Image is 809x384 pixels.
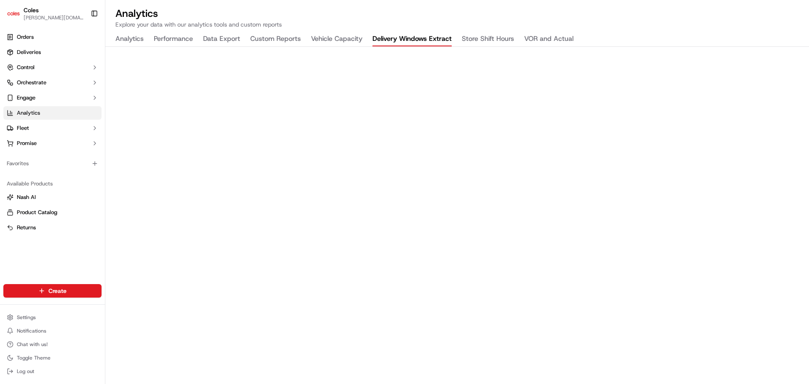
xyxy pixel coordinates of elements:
button: Data Export [203,32,240,46]
button: Create [3,284,102,298]
button: Promise [3,137,102,150]
a: Deliveries [3,46,102,59]
span: Product Catalog [17,209,57,216]
div: 💻 [71,123,78,130]
span: Deliveries [17,48,41,56]
span: Returns [17,224,36,231]
h2: Analytics [115,7,799,20]
button: VOR and Actual [524,32,573,46]
a: Powered byPylon [59,142,102,149]
span: Control [17,64,35,71]
button: Engage [3,91,102,105]
button: Settings [3,311,102,323]
div: 📗 [8,123,15,130]
a: Orders [3,30,102,44]
a: Product Catalog [7,209,98,216]
button: Product Catalog [3,206,102,219]
button: Chat with us! [3,338,102,350]
span: Chat with us! [17,341,48,348]
span: Fleet [17,124,29,132]
button: Fleet [3,121,102,135]
span: Toggle Theme [17,354,51,361]
span: Settings [17,314,36,321]
a: Returns [7,224,98,231]
a: Nash AI [7,193,98,201]
span: Notifications [17,328,46,334]
iframe: Delivery Windows Extract [105,47,809,384]
span: Pylon [84,143,102,149]
span: Knowledge Base [17,122,64,131]
div: Available Products [3,177,102,191]
span: Engage [17,94,35,102]
button: Start new chat [143,83,153,93]
a: 📗Knowledge Base [5,119,68,134]
button: Analytics [115,32,144,46]
button: Log out [3,365,102,377]
button: [PERSON_NAME][DOMAIN_NAME][EMAIL_ADDRESS][PERSON_NAME][DOMAIN_NAME] [24,14,84,21]
span: Analytics [17,109,40,117]
button: Coles [24,6,39,14]
a: Analytics [3,106,102,120]
a: 💻API Documentation [68,119,139,134]
button: Performance [154,32,193,46]
button: Control [3,61,102,74]
img: Coles [7,7,20,20]
span: Orchestrate [17,79,46,86]
span: Nash AI [17,193,36,201]
span: API Documentation [80,122,135,131]
button: Custom Reports [250,32,301,46]
span: Log out [17,368,34,375]
button: Delivery Windows Extract [372,32,452,46]
button: ColesColes[PERSON_NAME][DOMAIN_NAME][EMAIL_ADDRESS][PERSON_NAME][DOMAIN_NAME] [3,3,87,24]
button: Toggle Theme [3,352,102,364]
span: Create [48,287,67,295]
span: Orders [17,33,34,41]
button: Orchestrate [3,76,102,89]
button: Vehicle Capacity [311,32,362,46]
button: Nash AI [3,191,102,204]
button: Notifications [3,325,102,337]
button: Store Shift Hours [462,32,514,46]
p: Explore your data with our analytics tools and custom reports [115,20,799,29]
span: Promise [17,140,37,147]
div: Favorites [3,157,102,170]
button: Returns [3,221,102,234]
